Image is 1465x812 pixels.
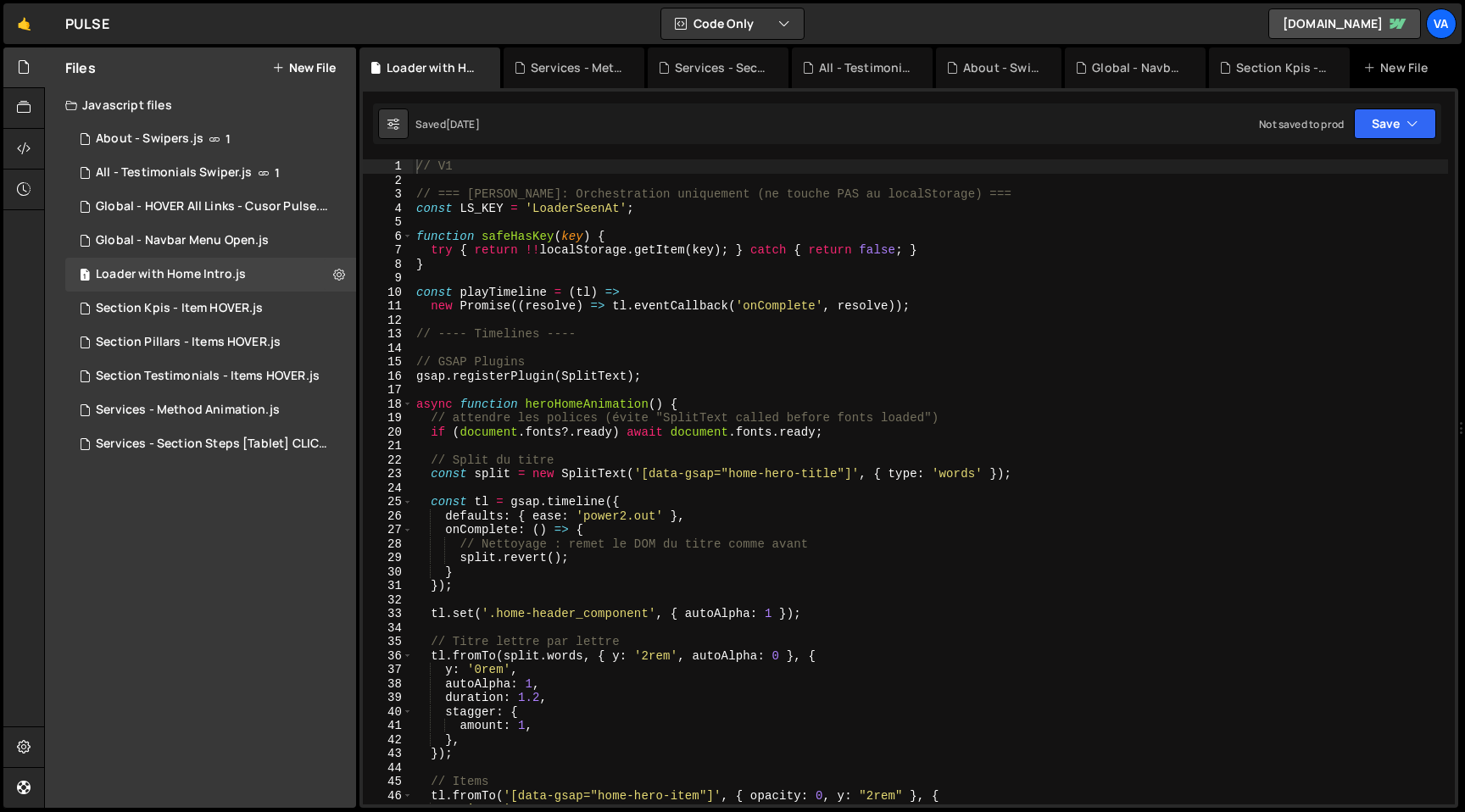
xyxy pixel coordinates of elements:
[363,398,413,412] div: 18
[531,59,624,76] div: Services - Method Animation.js
[363,509,413,524] div: 26
[363,481,413,496] div: 24
[65,156,356,190] div: 16253/45780.js
[3,3,45,44] a: 🤙
[65,190,362,224] div: 16253/45676.js
[65,292,356,325] div: 16253/44485.js
[1268,8,1421,39] a: [DOMAIN_NAME]
[65,359,356,393] div: 16253/45325.js
[363,579,413,593] div: 31
[96,131,203,147] div: About - Swipers.js
[363,258,413,272] div: 8
[363,243,413,258] div: 7
[65,58,96,77] h2: Files
[819,59,912,76] div: All - Testimonials Swiper.js
[446,117,480,131] div: [DATE]
[363,649,413,664] div: 36
[363,271,413,286] div: 9
[226,132,231,146] span: 1
[80,270,90,283] span: 1
[363,355,413,370] div: 15
[1426,8,1457,39] a: Va
[363,691,413,705] div: 39
[65,325,356,359] div: 16253/44429.js
[363,719,413,733] div: 41
[1092,59,1185,76] div: Global - Navbar Menu Open.js
[96,369,320,384] div: Section Testimonials - Items HOVER.js
[65,258,356,292] div: 16253/45227.js
[661,8,804,39] button: Code Only
[1259,117,1344,131] div: Not saved to prod
[363,370,413,384] div: 16
[363,775,413,789] div: 45
[363,342,413,356] div: 14
[363,523,413,537] div: 27
[363,789,413,804] div: 46
[363,593,413,608] div: 32
[363,551,413,565] div: 29
[363,705,413,720] div: 40
[363,159,413,174] div: 1
[65,427,362,461] div: 16253/45790.js
[96,233,269,248] div: Global - Navbar Menu Open.js
[363,230,413,244] div: 6
[363,537,413,552] div: 28
[96,165,252,181] div: All - Testimonials Swiper.js
[363,565,413,580] div: 30
[45,88,356,122] div: Javascript files
[363,286,413,300] div: 10
[363,747,413,761] div: 43
[363,761,413,776] div: 44
[363,439,413,453] div: 21
[363,607,413,621] div: 33
[96,301,263,316] div: Section Kpis - Item HOVER.js
[363,383,413,398] div: 17
[363,663,413,677] div: 37
[363,299,413,314] div: 11
[363,677,413,692] div: 38
[963,59,1041,76] div: About - Swipers.js
[415,117,480,131] div: Saved
[363,314,413,328] div: 12
[272,61,336,75] button: New File
[65,393,356,427] div: 16253/44878.js
[1354,108,1436,139] button: Save
[96,267,246,282] div: Loader with Home Intro.js
[363,174,413,188] div: 2
[96,437,330,452] div: Services - Section Steps [Tablet] CLICK.js
[96,403,280,418] div: Services - Method Animation.js
[96,199,330,214] div: Global - HOVER All Links - Cusor Pulse.js
[1236,59,1329,76] div: Section Kpis - Item HOVER.js
[675,59,768,76] div: Services - Section Steps [Tablet] CLICK.js
[363,621,413,636] div: 34
[363,202,413,216] div: 4
[65,14,109,34] div: PULSE
[363,635,413,649] div: 35
[363,733,413,748] div: 42
[363,327,413,342] div: 13
[387,59,480,76] div: Loader with Home Intro.js
[363,187,413,202] div: 3
[363,425,413,440] div: 20
[363,453,413,468] div: 22
[275,166,280,180] span: 1
[363,495,413,509] div: 25
[65,224,356,258] div: 16253/44426.js
[363,467,413,481] div: 23
[1363,59,1434,76] div: New File
[96,335,281,350] div: Section Pillars - Items HOVER.js
[363,215,413,230] div: 5
[65,122,356,156] div: 16253/43838.js
[363,411,413,425] div: 19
